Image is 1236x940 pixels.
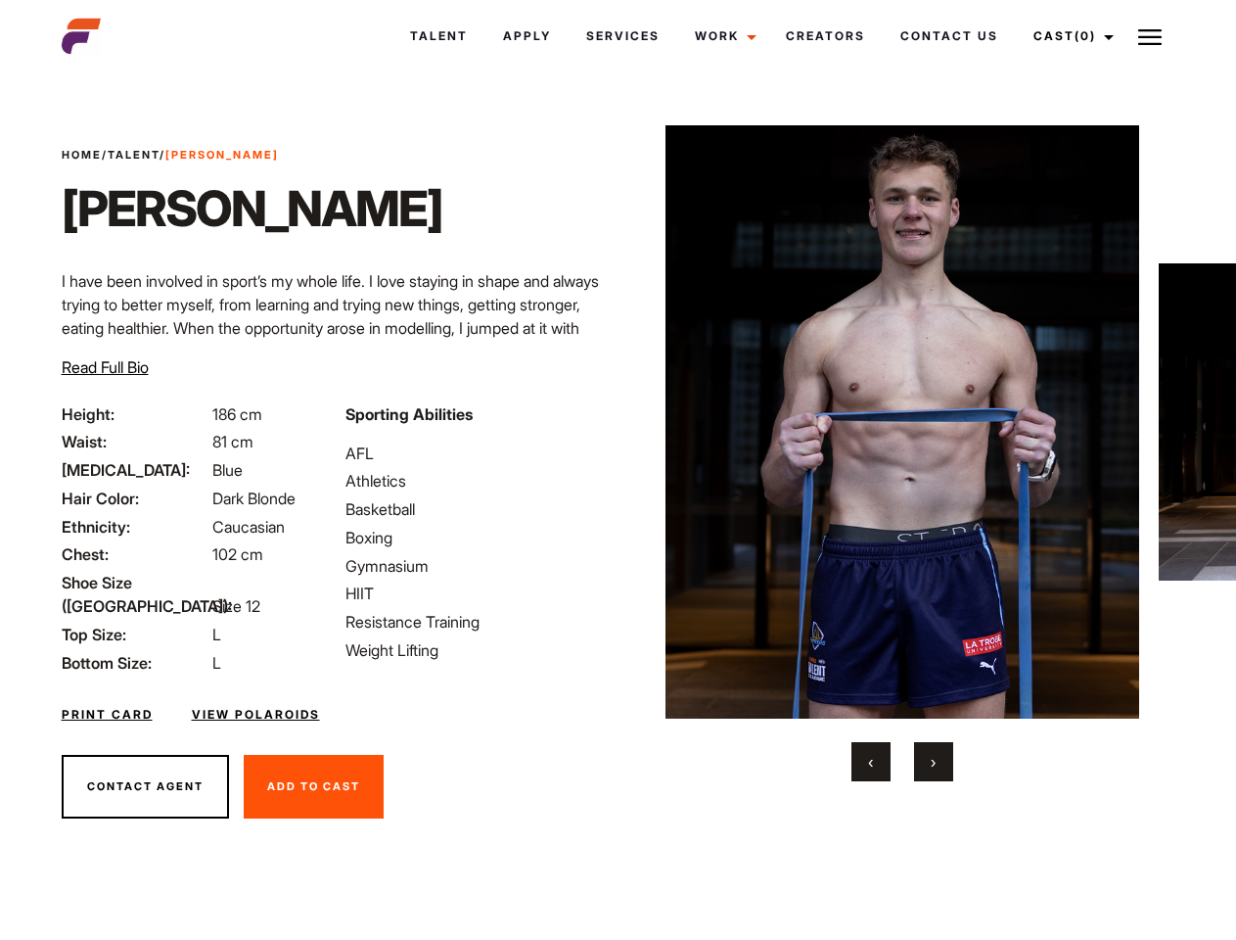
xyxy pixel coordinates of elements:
[62,755,229,820] button: Contact Agent
[931,752,936,772] span: Next
[883,10,1016,63] a: Contact Us
[62,179,442,238] h1: [PERSON_NAME]
[62,458,208,482] span: [MEDICAL_DATA]:
[345,554,606,578] li: Gymnasium
[212,460,243,480] span: Blue
[62,430,208,453] span: Waist:
[212,404,262,424] span: 186 cm
[62,269,607,457] p: I have been involved in sport’s my whole life. I love staying in shape and always trying to bette...
[62,542,208,566] span: Chest:
[62,623,208,646] span: Top Size:
[192,706,320,724] a: View Polaroids
[212,544,263,564] span: 102 cm
[212,489,296,508] span: Dark Blonde
[62,357,149,377] span: Read Full Bio
[62,571,208,618] span: Shoe Size ([GEOGRAPHIC_DATA]):
[267,779,360,793] span: Add To Cast
[212,432,253,451] span: 81 cm
[62,148,102,162] a: Home
[392,10,485,63] a: Talent
[62,515,208,539] span: Ethnicity:
[212,596,260,616] span: Size 12
[244,755,384,820] button: Add To Cast
[108,148,160,162] a: Talent
[62,402,208,426] span: Height:
[345,526,606,549] li: Boxing
[212,653,221,673] span: L
[768,10,883,63] a: Creators
[1138,25,1162,49] img: Burger icon
[62,651,208,675] span: Bottom Size:
[1016,10,1125,63] a: Cast(0)
[212,625,221,644] span: L
[345,610,606,634] li: Resistance Training
[485,10,569,63] a: Apply
[868,752,873,772] span: Previous
[345,442,606,465] li: AFL
[212,517,285,537] span: Caucasian
[569,10,677,63] a: Services
[62,147,279,164] span: / /
[345,404,473,424] strong: Sporting Abilities
[62,706,153,724] a: Print Card
[677,10,768,63] a: Work
[62,17,101,56] img: cropped-aefm-brand-fav-22-square.png
[1075,28,1096,43] span: (0)
[345,469,606,493] li: Athletics
[62,487,208,510] span: Hair Color:
[62,355,149,379] button: Read Full Bio
[345,582,606,605] li: HIIT
[345,638,606,662] li: Weight Lifting
[345,497,606,521] li: Basketball
[165,148,279,162] strong: [PERSON_NAME]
